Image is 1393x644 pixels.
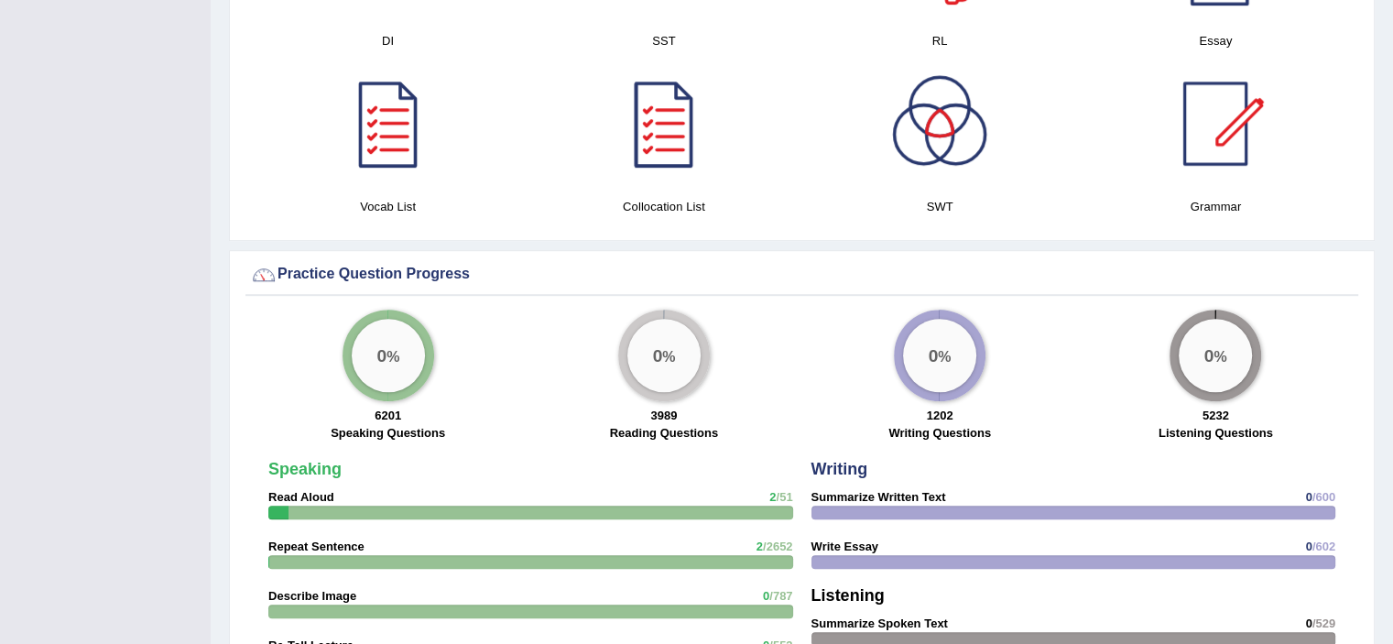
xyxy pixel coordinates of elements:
[268,589,356,603] strong: Describe Image
[769,589,792,603] span: /787
[763,540,793,553] span: /2652
[811,197,1069,216] h4: SWT
[1179,319,1252,392] div: %
[1204,345,1214,366] big: 0
[1305,617,1311,630] span: 0
[535,31,792,50] h4: SST
[331,424,445,442] label: Speaking Questions
[1203,409,1229,422] strong: 5232
[627,319,701,392] div: %
[652,345,662,366] big: 0
[811,460,868,478] strong: Writing
[1312,617,1335,630] span: /529
[268,460,342,478] strong: Speaking
[776,490,792,504] span: /51
[1087,31,1344,50] h4: Essay
[1087,197,1344,216] h4: Grammar
[259,197,517,216] h4: Vocab List
[250,261,1354,289] div: Practice Question Progress
[259,31,517,50] h4: DI
[888,424,991,442] label: Writing Questions
[929,345,939,366] big: 0
[903,319,976,392] div: %
[650,409,677,422] strong: 3989
[1312,490,1335,504] span: /600
[811,540,878,553] strong: Write Essay
[1305,490,1311,504] span: 0
[1312,540,1335,553] span: /602
[375,409,401,422] strong: 6201
[376,345,386,366] big: 0
[927,409,953,422] strong: 1202
[535,197,792,216] h4: Collocation List
[769,490,776,504] span: 2
[811,490,946,504] strong: Summarize Written Text
[811,586,885,605] strong: Listening
[811,617,948,630] strong: Summarize Spoken Text
[1305,540,1311,553] span: 0
[268,540,365,553] strong: Repeat Sentence
[811,31,1069,50] h4: RL
[268,490,334,504] strong: Read Aloud
[1159,424,1273,442] label: Listening Questions
[610,424,718,442] label: Reading Questions
[756,540,763,553] span: 2
[763,589,769,603] span: 0
[352,319,425,392] div: %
